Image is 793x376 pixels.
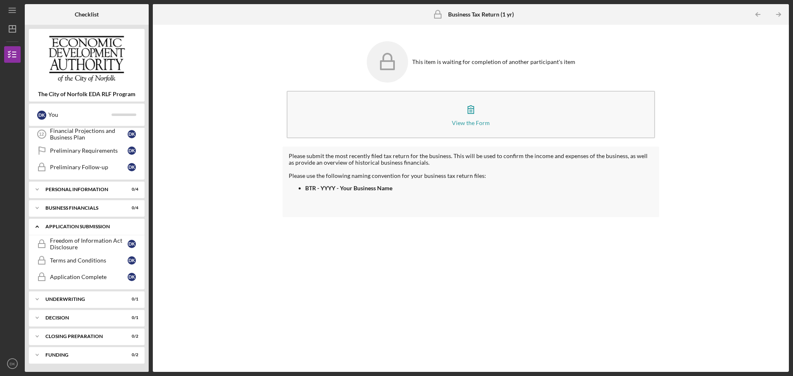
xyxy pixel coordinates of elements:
div: 0 / 1 [123,297,138,302]
div: This item is waiting for completion of another participant's item [412,59,575,65]
div: Terms and Conditions [50,257,128,264]
div: D K [128,273,136,281]
a: Preliminary RequirementsDK [33,142,140,159]
div: Financial Projections and Business Plan [50,128,128,141]
button: DK [4,355,21,372]
button: View the Form [287,91,655,138]
div: Application Complete [50,274,128,280]
div: Preliminary Follow-up [50,164,128,170]
a: Freedom of Information Act DisclosureDK [33,236,140,252]
div: 0 / 4 [123,206,138,210]
a: Preliminary Follow-upDK [33,159,140,175]
div: 0 / 2 [123,352,138,357]
div: D K [128,256,136,265]
b: The City of Norfolk EDA RLF Program [38,91,135,97]
div: You [48,108,112,122]
div: Preliminary Requirements [50,147,128,154]
img: Product logo [29,33,145,83]
div: D K [128,163,136,171]
div: D K [128,147,136,155]
b: Business Tax Return (1 yr) [448,11,514,18]
div: Please submit the most recently filed tax return for the business. This will be used to confirm t... [289,153,653,179]
div: View the Form [452,120,490,126]
a: 12Financial Projections and Business PlanDK [33,126,140,142]
tspan: 12 [39,132,44,137]
b: Checklist [75,11,99,18]
a: Terms and ConditionsDK [33,252,140,269]
div: Personal Information [45,187,118,192]
strong: BTR - YYYY - Your Business Name [305,184,392,192]
div: 0 / 1 [123,315,138,320]
div: 0 / 2 [123,334,138,339]
div: Freedom of Information Act Disclosure [50,237,128,251]
div: Business Financials [45,206,118,210]
div: D K [128,240,136,248]
div: D K [128,130,136,138]
div: D K [37,111,46,120]
a: Application CompleteDK [33,269,140,285]
div: Funding [45,352,118,357]
div: Application Submission [45,224,134,229]
div: Underwriting [45,297,118,302]
text: DK [9,362,15,366]
div: 0 / 4 [123,187,138,192]
div: Decision [45,315,118,320]
div: Closing Preparation [45,334,118,339]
